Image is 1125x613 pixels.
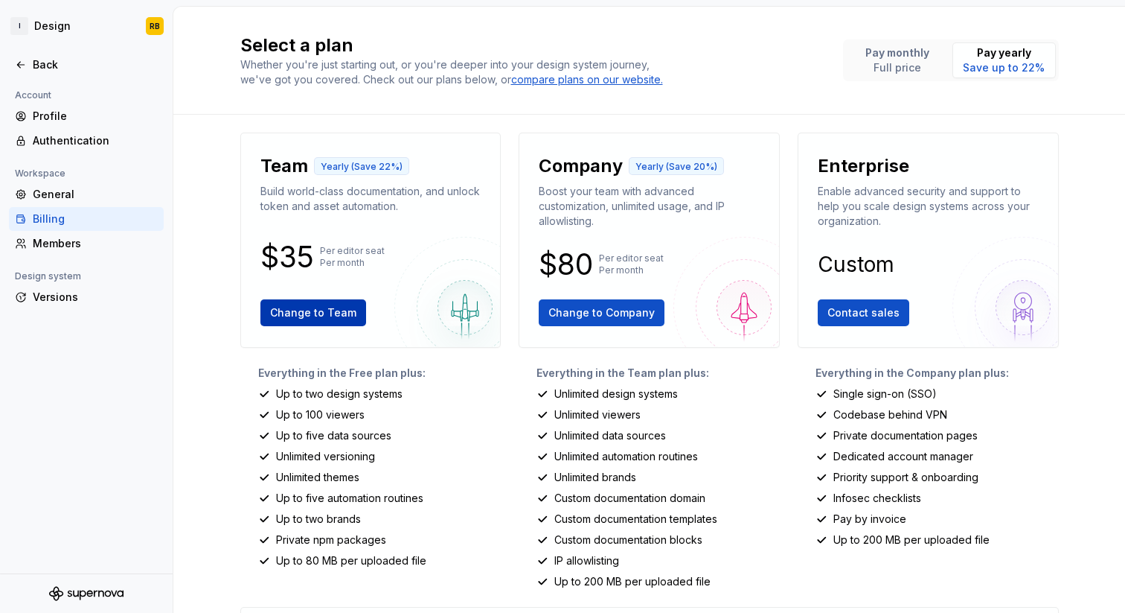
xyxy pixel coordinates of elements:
[9,267,87,285] div: Design system
[276,470,359,485] p: Unlimited themes
[9,207,164,231] a: Billing
[3,10,170,42] button: IDesignRB
[833,512,906,527] p: Pay by invoice
[10,17,28,35] div: I
[818,184,1039,229] p: Enable advanced security and support to help you scale design systems across your organization.
[33,187,158,202] div: General
[539,184,760,229] p: Boost your team with advanced customization, unlimited usage, and IP allowlisting.
[240,34,825,57] h2: Select a plan
[260,184,481,214] p: Build world-class documentation, and unlock token and asset automation.
[554,512,717,527] p: Custom documentation templates
[276,407,365,422] p: Up to 100 viewers
[276,512,361,527] p: Up to two brands
[554,533,702,547] p: Custom documentation blocks
[240,57,672,87] div: Whether you're just starting out, or you're deeper into your design system journey, we've got you...
[554,449,698,464] p: Unlimited automation routines
[539,299,664,326] button: Change to Company
[276,553,426,568] p: Up to 80 MB per uploaded file
[33,133,158,148] div: Authentication
[833,407,947,422] p: Codebase behind VPN
[511,72,663,87] a: compare plans on our website.
[33,212,158,226] div: Billing
[33,290,158,305] div: Versions
[49,586,124,601] svg: Supernova Logo
[846,42,949,78] button: Pay monthlyFull price
[33,109,158,124] div: Profile
[554,428,666,443] p: Unlimited data sources
[260,248,314,266] p: $35
[9,182,164,206] a: General
[33,57,158,72] div: Back
[833,387,937,401] p: Single sign-on (SSO)
[815,366,1059,381] p: Everything in the Company plan plus:
[320,245,385,269] p: Per editor seat Per month
[34,19,71,34] div: Design
[9,129,164,153] a: Authentication
[833,533,990,547] p: Up to 200 MB per uploaded file
[827,305,900,320] span: Contact sales
[833,428,978,443] p: Private documentation pages
[818,299,909,326] button: Contact sales
[635,161,717,173] p: Yearly (Save 20%)
[818,154,909,178] p: Enterprise
[539,255,593,273] p: $80
[833,449,973,464] p: Dedicated account manager
[548,305,655,320] span: Change to Company
[150,20,160,32] div: RB
[258,366,501,381] p: Everything in the Free plan plus:
[952,42,1056,78] button: Pay yearlySave up to 22%
[276,387,403,401] p: Up to two design systems
[833,470,978,485] p: Priority support & onboarding
[260,154,308,178] p: Team
[9,232,164,255] a: Members
[536,366,780,381] p: Everything in the Team plan plus:
[260,299,366,326] button: Change to Team
[9,86,57,104] div: Account
[818,255,894,273] p: Custom
[276,449,375,464] p: Unlimited versioning
[554,387,678,401] p: Unlimited design systems
[33,236,158,251] div: Members
[865,45,929,60] p: Pay monthly
[9,285,164,309] a: Versions
[833,491,921,506] p: Infosec checklists
[276,533,386,547] p: Private npm packages
[276,428,391,443] p: Up to five data sources
[554,470,636,485] p: Unlimited brands
[9,53,164,77] a: Back
[599,252,664,276] p: Per editor seat Per month
[270,305,356,320] span: Change to Team
[321,161,403,173] p: Yearly (Save 22%)
[276,491,423,506] p: Up to five automation routines
[963,60,1045,75] p: Save up to 22%
[554,574,711,589] p: Up to 200 MB per uploaded file
[9,104,164,128] a: Profile
[554,553,619,568] p: IP allowlisting
[554,407,641,422] p: Unlimited viewers
[554,491,705,506] p: Custom documentation domain
[865,60,929,75] p: Full price
[963,45,1045,60] p: Pay yearly
[539,154,623,178] p: Company
[9,165,71,182] div: Workspace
